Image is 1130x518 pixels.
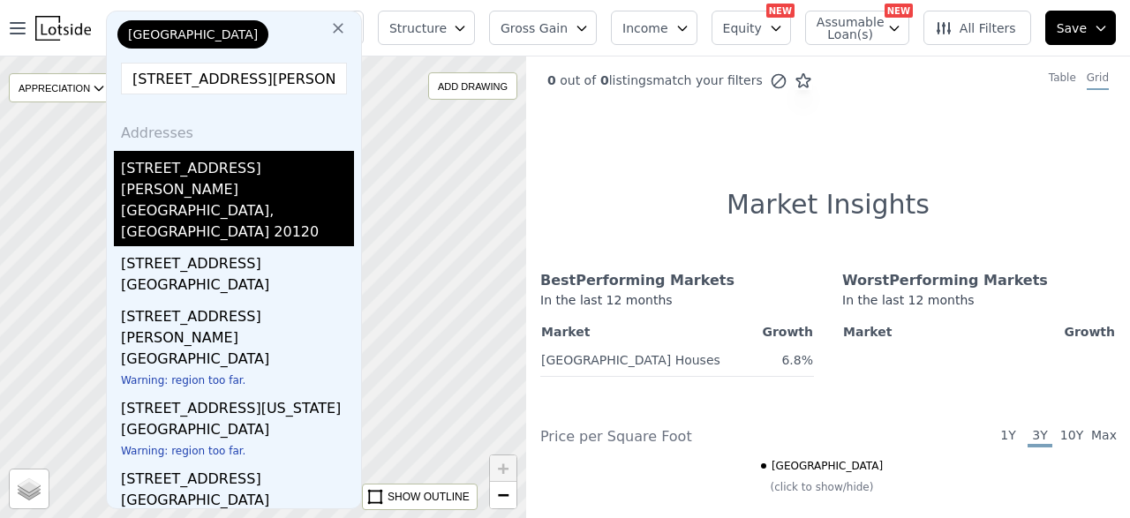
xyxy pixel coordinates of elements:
[781,353,813,367] span: 6.8%
[1059,426,1084,447] span: 10Y
[498,484,509,506] span: −
[727,189,930,221] h1: Market Insights
[540,426,828,447] div: Price per Square Foot
[996,426,1021,447] span: 1Y
[1091,426,1116,447] span: Max
[1057,19,1087,37] span: Save
[935,19,1016,37] span: All Filters
[121,373,354,391] div: Warning: region too far.
[766,4,795,18] div: NEW
[541,346,720,369] a: [GEOGRAPHIC_DATA] Houses
[540,270,814,291] div: Best Performing Markets
[121,462,354,490] div: [STREET_ADDRESS]
[9,73,112,102] div: APPRECIATION
[121,444,354,462] div: Warning: region too far.
[712,11,791,45] button: Equity
[388,489,470,505] div: SHOW OUTLINE
[596,73,609,87] span: 0
[528,480,1116,494] div: (click to show/hide)
[540,291,814,319] div: In the last 12 months
[121,391,354,419] div: [STREET_ADDRESS][US_STATE]
[121,200,354,246] div: [GEOGRAPHIC_DATA], [GEOGRAPHIC_DATA] 20120
[35,16,91,41] img: Lotside
[752,319,814,344] th: Growth
[114,109,354,151] div: Addresses
[389,19,446,37] span: Structure
[121,151,354,200] div: [STREET_ADDRESS][PERSON_NAME]
[378,11,475,45] button: Structure
[772,459,883,473] span: [GEOGRAPHIC_DATA]
[723,19,762,37] span: Equity
[121,299,354,349] div: [STREET_ADDRESS][PERSON_NAME]
[121,490,354,514] div: [GEOGRAPHIC_DATA]
[490,455,516,482] a: Zoom in
[547,73,556,87] span: 0
[885,4,913,18] div: NEW
[622,19,668,37] span: Income
[501,19,568,37] span: Gross Gain
[121,349,354,373] div: [GEOGRAPHIC_DATA]
[1049,71,1076,90] div: Table
[121,274,354,299] div: [GEOGRAPHIC_DATA]
[1087,71,1109,90] div: Grid
[1028,426,1052,447] span: 3Y
[490,482,516,508] a: Zoom out
[842,291,1116,319] div: In the last 12 months
[652,71,763,89] span: match your filters
[842,319,976,344] th: Market
[923,11,1031,45] button: All Filters
[526,71,812,90] div: out of listings
[611,11,697,45] button: Income
[498,457,509,479] span: +
[121,419,354,444] div: [GEOGRAPHIC_DATA]
[128,26,258,43] span: [GEOGRAPHIC_DATA]
[489,11,597,45] button: Gross Gain
[976,319,1116,344] th: Growth
[817,16,873,41] span: Assumable Loan(s)
[10,469,49,508] a: Layers
[1045,11,1116,45] button: Save
[540,319,752,344] th: Market
[121,63,347,94] input: Enter another location
[805,11,909,45] button: Assumable Loan(s)
[429,73,516,99] div: ADD DRAWING
[842,270,1116,291] div: Worst Performing Markets
[121,246,354,274] div: [STREET_ADDRESS]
